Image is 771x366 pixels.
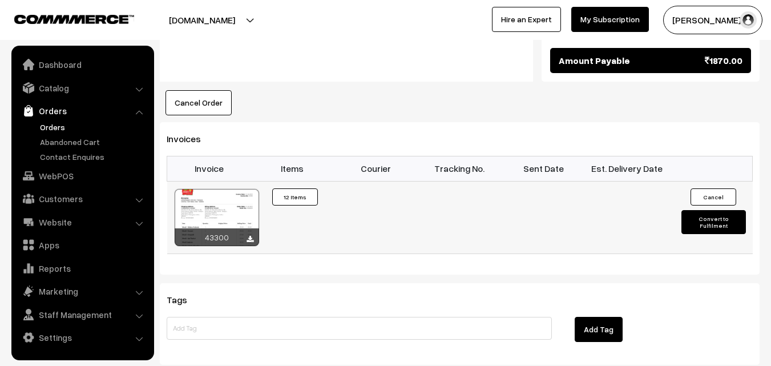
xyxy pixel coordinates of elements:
[492,7,561,32] a: Hire an Expert
[691,188,736,206] button: Cancel
[272,188,318,206] button: 12 Items
[167,156,251,181] th: Invoice
[14,304,150,325] a: Staff Management
[175,228,259,246] div: 43300
[705,54,742,67] span: 1870.00
[14,166,150,186] a: WebPOS
[14,54,150,75] a: Dashboard
[575,317,623,342] button: Add Tag
[167,294,201,305] span: Tags
[165,90,232,115] button: Cancel Order
[37,151,150,163] a: Contact Enquires
[14,281,150,301] a: Marketing
[14,188,150,209] a: Customers
[14,11,114,25] a: COMMMERCE
[559,54,630,67] span: Amount Payable
[251,156,334,181] th: Items
[14,15,134,23] img: COMMMERCE
[167,133,215,144] span: Invoices
[585,156,669,181] th: Est. Delivery Date
[37,121,150,133] a: Orders
[14,212,150,232] a: Website
[663,6,762,34] button: [PERSON_NAME] s…
[740,11,757,29] img: user
[14,235,150,255] a: Apps
[129,6,275,34] button: [DOMAIN_NAME]
[14,327,150,348] a: Settings
[681,210,746,234] button: Convert to Fulfilment
[167,317,552,340] input: Add Tag
[14,78,150,98] a: Catalog
[571,7,649,32] a: My Subscription
[37,136,150,148] a: Abandoned Cart
[14,100,150,121] a: Orders
[418,156,502,181] th: Tracking No.
[14,258,150,279] a: Reports
[334,156,418,181] th: Courier
[502,156,586,181] th: Sent Date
